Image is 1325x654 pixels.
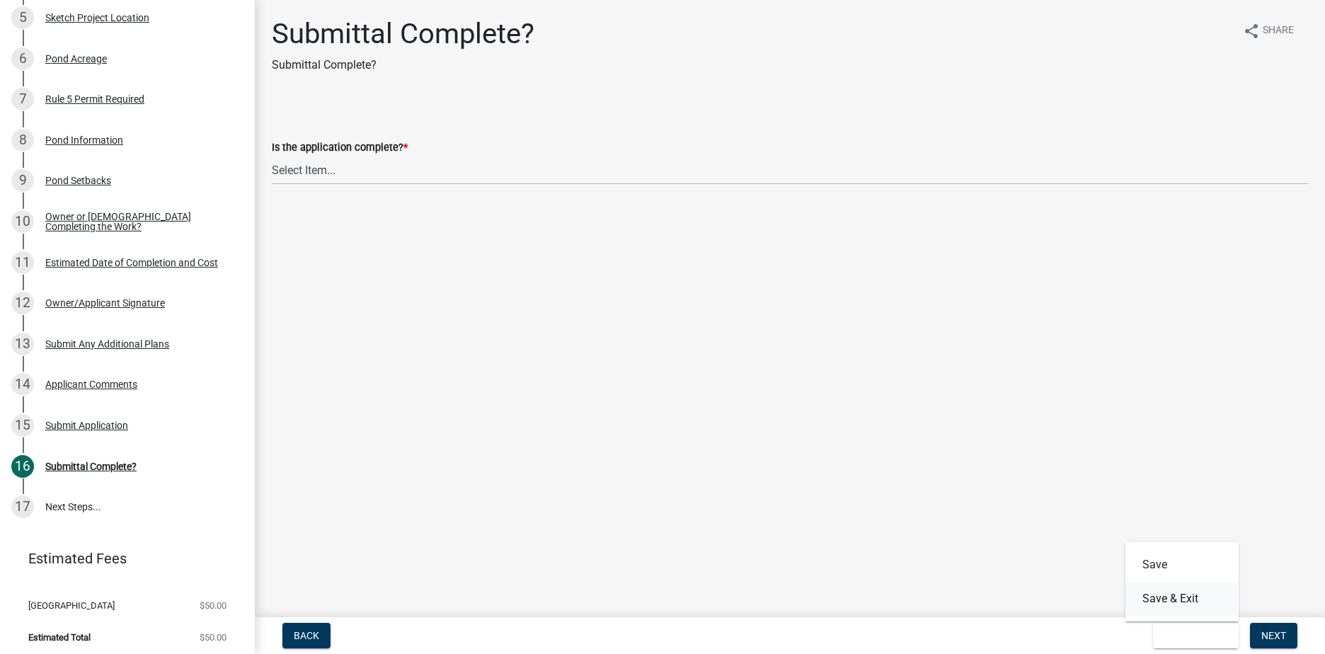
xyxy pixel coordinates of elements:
[45,176,111,185] div: Pond Setbacks
[45,420,128,430] div: Submit Application
[1164,630,1219,641] span: Save & Exit
[1243,23,1260,40] i: share
[294,630,319,641] span: Back
[11,129,34,151] div: 8
[11,373,34,396] div: 14
[200,633,226,642] span: $50.00
[11,333,34,355] div: 13
[11,47,34,70] div: 6
[11,544,232,573] a: Estimated Fees
[11,210,34,233] div: 10
[11,495,34,518] div: 17
[11,169,34,192] div: 9
[1153,623,1239,648] button: Save & Exit
[45,212,232,231] div: Owner or [DEMOGRAPHIC_DATA] Completing the Work?
[11,251,34,274] div: 11
[1261,630,1286,641] span: Next
[45,13,149,23] div: Sketch Project Location
[45,258,218,268] div: Estimated Date of Completion and Cost
[1263,23,1294,40] span: Share
[200,601,226,610] span: $50.00
[11,88,34,110] div: 7
[1125,548,1239,582] button: Save
[282,623,331,648] button: Back
[11,455,34,478] div: 16
[45,135,123,145] div: Pond Information
[45,54,107,64] div: Pond Acreage
[45,339,169,349] div: Submit Any Additional Plans
[45,461,137,471] div: Submittal Complete?
[1250,623,1297,648] button: Next
[11,292,34,314] div: 12
[1125,542,1239,621] div: Save & Exit
[11,414,34,437] div: 15
[272,143,408,153] label: Is the application complete?
[45,94,144,104] div: Rule 5 Permit Required
[28,601,115,610] span: [GEOGRAPHIC_DATA]
[45,379,137,389] div: Applicant Comments
[45,298,165,308] div: Owner/Applicant Signature
[28,633,91,642] span: Estimated Total
[272,17,534,51] h1: Submittal Complete?
[1125,582,1239,616] button: Save & Exit
[11,6,34,29] div: 5
[1232,17,1305,45] button: shareShare
[272,57,534,74] p: Submittal Complete?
